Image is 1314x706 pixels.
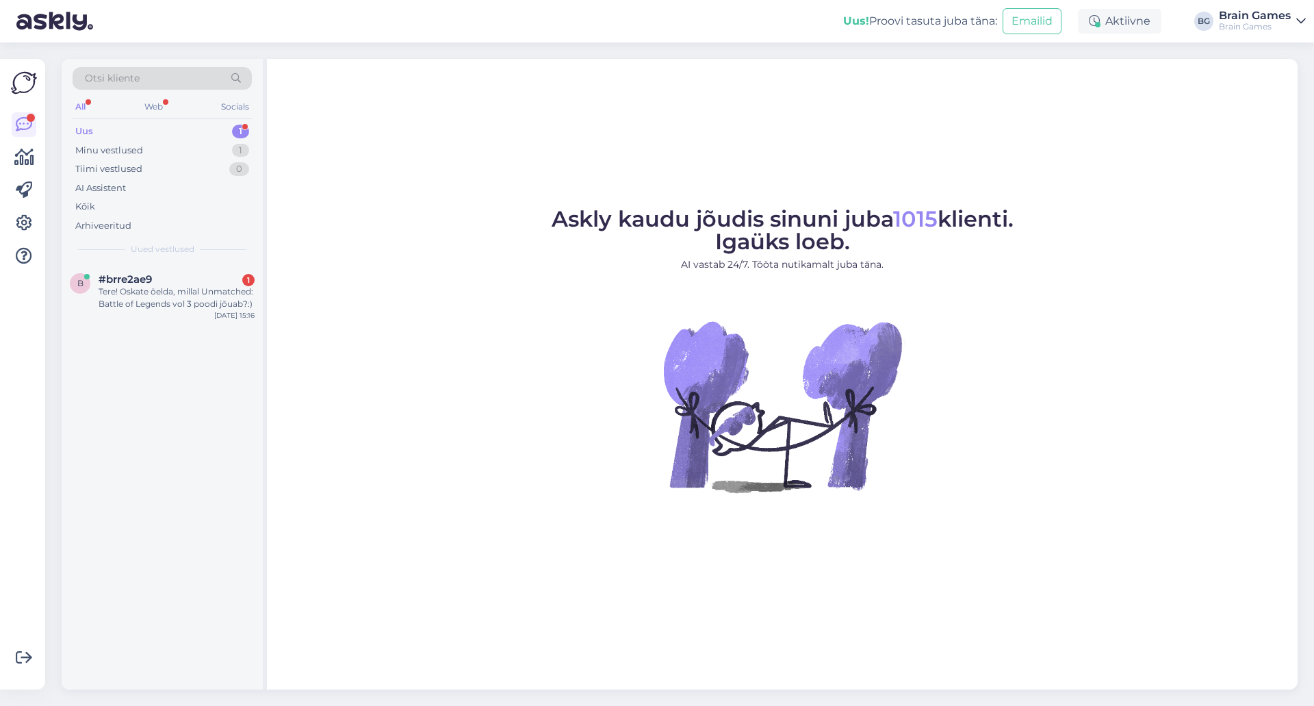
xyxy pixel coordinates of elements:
[99,273,152,286] span: #brre2ae9
[1219,10,1291,21] div: Brain Games
[552,257,1014,272] p: AI vastab 24/7. Tööta nutikamalt juba täna.
[218,98,252,116] div: Socials
[843,14,869,27] b: Uus!
[893,205,938,232] span: 1015
[1078,9,1161,34] div: Aktiivne
[77,278,83,288] span: b
[1003,8,1061,34] button: Emailid
[99,286,255,310] div: Tere! Oskate öelda, millal Unmatched: Battle of Legends vol 3 poodi jõuab?:)
[75,125,93,138] div: Uus
[843,13,997,29] div: Proovi tasuta juba täna:
[232,125,249,138] div: 1
[552,205,1014,255] span: Askly kaudu jõudis sinuni juba klienti. Igaüks loeb.
[1219,10,1306,32] a: Brain GamesBrain Games
[1219,21,1291,32] div: Brain Games
[75,144,143,157] div: Minu vestlused
[214,310,255,320] div: [DATE] 15:16
[142,98,166,116] div: Web
[75,200,95,214] div: Kõik
[75,162,142,176] div: Tiimi vestlused
[85,71,140,86] span: Otsi kliente
[75,219,131,233] div: Arhiveeritud
[659,283,905,529] img: No Chat active
[232,144,249,157] div: 1
[73,98,88,116] div: All
[1194,12,1213,31] div: BG
[229,162,249,176] div: 0
[242,274,255,286] div: 1
[11,70,37,96] img: Askly Logo
[75,181,126,195] div: AI Assistent
[131,243,194,255] span: Uued vestlused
